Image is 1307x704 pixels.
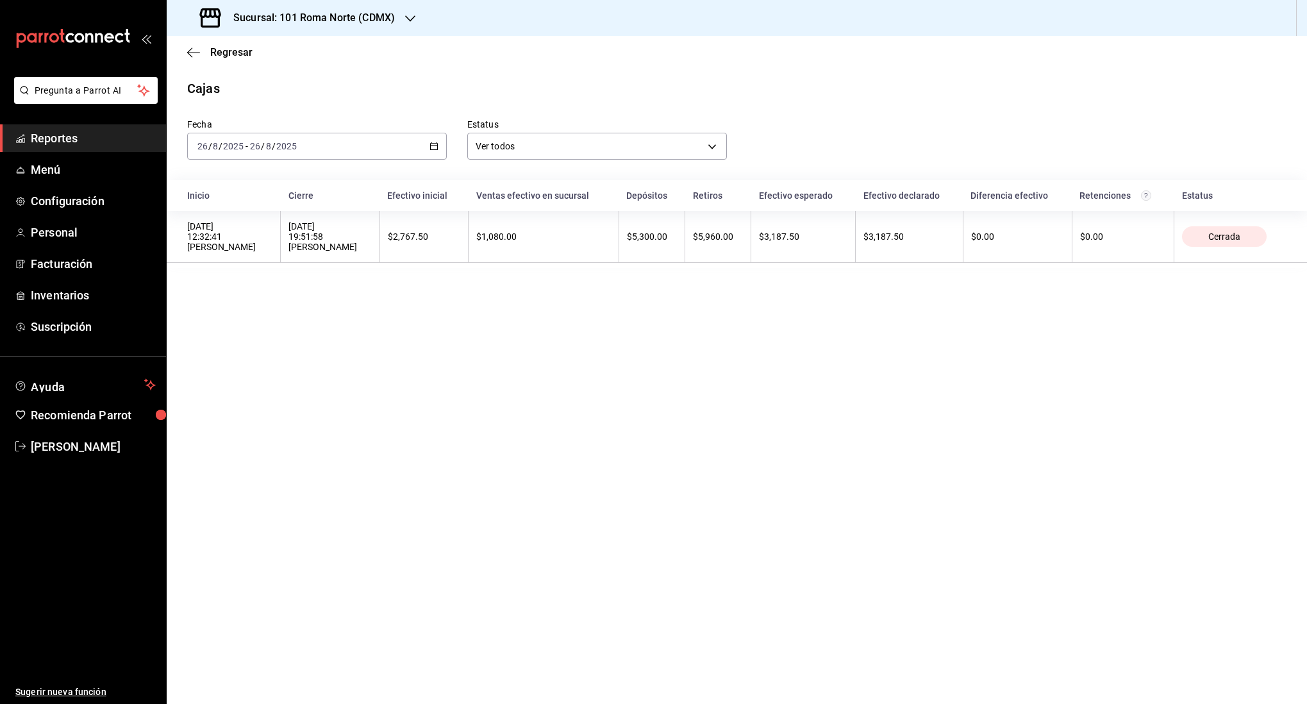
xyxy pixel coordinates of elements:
[863,190,956,201] div: Efectivo declarado
[31,406,156,424] span: Recomienda Parrot
[249,141,261,151] input: --
[212,141,219,151] input: --
[288,221,372,252] div: [DATE] 19:51:58 [PERSON_NAME]
[1182,190,1286,201] div: Estatus
[219,141,222,151] span: /
[14,77,158,104] button: Pregunta a Parrot AI
[35,84,138,97] span: Pregunta a Parrot AI
[31,224,156,241] span: Personal
[1079,190,1166,201] div: Retenciones
[1203,231,1245,242] span: Cerrada
[276,141,297,151] input: ----
[1141,190,1151,201] svg: Total de retenciones de propinas registradas
[1080,231,1166,242] div: $0.00
[693,231,743,242] div: $5,960.00
[388,231,460,242] div: $2,767.50
[288,190,372,201] div: Cierre
[265,141,272,151] input: --
[31,438,156,455] span: [PERSON_NAME]
[467,133,727,160] div: Ver todos
[31,192,156,210] span: Configuración
[31,255,156,272] span: Facturación
[141,33,151,44] button: open_drawer_menu
[187,46,253,58] button: Regresar
[15,685,156,699] span: Sugerir nueva función
[759,231,847,242] div: $3,187.50
[261,141,265,151] span: /
[246,141,248,151] span: -
[187,190,273,201] div: Inicio
[626,190,677,201] div: Depósitos
[9,93,158,106] a: Pregunta a Parrot AI
[187,221,272,252] div: [DATE] 12:32:41 [PERSON_NAME]
[187,79,220,98] div: Cajas
[759,190,848,201] div: Efectivo esperado
[223,10,395,26] h3: Sucursal: 101 Roma Norte (CDMX)
[31,287,156,304] span: Inventarios
[627,231,677,242] div: $5,300.00
[31,161,156,178] span: Menú
[863,231,955,242] div: $3,187.50
[476,190,612,201] div: Ventas efectivo en sucursal
[971,231,1064,242] div: $0.00
[31,318,156,335] span: Suscripción
[187,120,447,129] label: Fecha
[467,120,727,129] label: Estatus
[210,46,253,58] span: Regresar
[197,141,208,151] input: --
[476,231,611,242] div: $1,080.00
[272,141,276,151] span: /
[222,141,244,151] input: ----
[31,377,139,392] span: Ayuda
[387,190,460,201] div: Efectivo inicial
[31,130,156,147] span: Reportes
[970,190,1064,201] div: Diferencia efectivo
[693,190,744,201] div: Retiros
[208,141,212,151] span: /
